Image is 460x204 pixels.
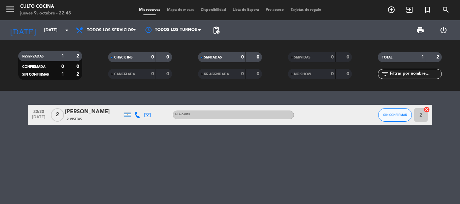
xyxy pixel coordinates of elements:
[22,55,44,58] span: RESERVADAS
[416,26,424,34] span: print
[241,55,244,59] strong: 0
[61,72,64,77] strong: 1
[63,26,71,34] i: arrow_drop_down
[5,4,15,14] i: menu
[294,73,311,76] span: NO SHOW
[424,6,432,14] i: turned_in_not
[51,108,64,122] span: 2
[347,55,351,59] strong: 0
[382,56,392,59] span: TOTAL
[387,6,395,14] i: add_circle_outline
[87,28,133,33] span: Todos los servicios
[136,8,164,12] span: Mis reservas
[67,117,82,122] span: 2 Visitas
[432,20,455,40] div: LOG OUT
[114,73,135,76] span: CANCELADA
[405,6,414,14] i: exit_to_app
[436,55,440,59] strong: 2
[20,3,71,10] div: CULTO COCINA
[383,113,407,117] span: SIN CONFIRMAR
[229,8,262,12] span: Lista de Espera
[204,56,222,59] span: SENTADAS
[294,56,310,59] span: SERVIDAS
[331,72,334,76] strong: 0
[61,54,64,58] strong: 1
[166,72,170,76] strong: 0
[76,54,80,58] strong: 2
[20,10,71,17] div: jueves 9. octubre - 22:48
[76,64,80,69] strong: 0
[151,55,154,59] strong: 0
[347,72,351,76] strong: 0
[5,4,15,16] button: menu
[331,55,334,59] strong: 0
[381,70,389,78] i: filter_list
[22,65,45,69] span: CONFIRMADA
[204,73,229,76] span: RE AGENDADA
[65,108,122,116] div: [PERSON_NAME]
[76,72,80,77] strong: 2
[257,55,261,59] strong: 0
[30,115,47,123] span: [DATE]
[442,6,450,14] i: search
[262,8,287,12] span: Pre-acceso
[175,113,190,116] span: A LA CARTA
[423,106,430,113] i: cancel
[287,8,325,12] span: Tarjetas de regalo
[241,72,244,76] strong: 0
[439,26,448,34] i: power_settings_new
[257,72,261,76] strong: 0
[30,107,47,115] span: 20:30
[212,26,220,34] span: pending_actions
[5,23,41,38] i: [DATE]
[421,55,424,59] strong: 1
[378,108,412,122] button: SIN CONFIRMAR
[166,55,170,59] strong: 0
[22,73,49,76] span: SIN CONFIRMAR
[389,70,441,78] input: Filtrar por nombre...
[151,72,154,76] strong: 0
[114,56,133,59] span: CHECK INS
[61,64,64,69] strong: 0
[197,8,229,12] span: Disponibilidad
[164,8,197,12] span: Mapa de mesas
